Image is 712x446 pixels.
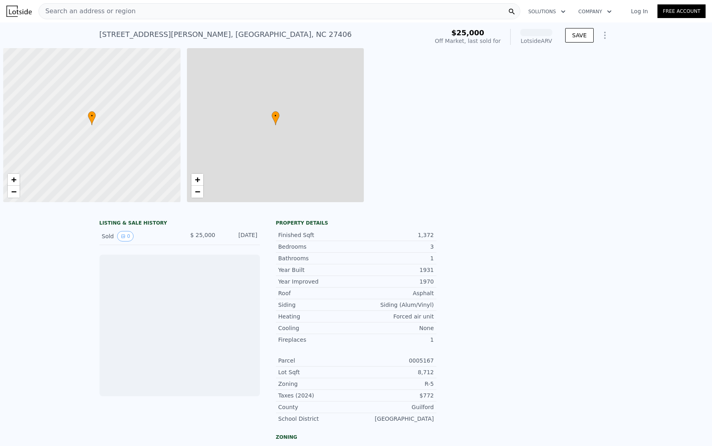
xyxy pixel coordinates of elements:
button: SAVE [565,28,593,43]
span: − [11,187,16,197]
div: 1 [356,336,434,344]
span: + [195,174,200,184]
div: Fireplaces [278,336,356,344]
button: Show Options [597,27,613,43]
div: Bedrooms [278,243,356,251]
div: Cooling [278,324,356,332]
a: Zoom in [191,174,203,186]
div: Taxes (2024) [278,391,356,399]
div: [DATE] [222,231,258,241]
span: • [272,112,280,120]
div: Bathrooms [278,254,356,262]
div: Lot Sqft [278,368,356,376]
button: Company [572,4,618,19]
div: [STREET_ADDRESS][PERSON_NAME] , [GEOGRAPHIC_DATA] , NC 27406 [99,29,352,40]
div: [GEOGRAPHIC_DATA] [356,415,434,423]
div: 3 [356,243,434,251]
div: Guilford [356,403,434,411]
div: School District [278,415,356,423]
div: 0005167 [356,357,434,365]
div: Property details [276,220,436,226]
span: $ 25,000 [190,232,215,238]
div: Siding [278,301,356,309]
a: Free Account [657,4,706,18]
a: Zoom out [8,186,20,198]
div: Finished Sqft [278,231,356,239]
div: Sold [102,231,173,241]
div: Siding (Alum/Vinyl) [356,301,434,309]
div: Lotside ARV [520,37,552,45]
span: Search an address or region [39,6,136,16]
div: 1931 [356,266,434,274]
a: Log In [621,7,657,15]
a: Zoom in [8,174,20,186]
a: Zoom out [191,186,203,198]
div: 1970 [356,278,434,286]
div: Zoning [278,380,356,388]
span: $25,000 [451,28,484,37]
div: Asphalt [356,289,434,297]
button: Solutions [522,4,572,19]
div: Zoning [276,434,436,440]
div: Forced air unit [356,312,434,320]
div: Parcel [278,357,356,365]
span: − [195,187,200,197]
div: 1,372 [356,231,434,239]
div: Off Market, last sold for [435,37,501,45]
div: $772 [356,391,434,399]
img: Lotside [6,6,32,17]
div: Roof [278,289,356,297]
div: None [356,324,434,332]
div: • [272,111,280,125]
div: Heating [278,312,356,320]
div: 8,712 [356,368,434,376]
div: LISTING & SALE HISTORY [99,220,260,228]
span: + [11,174,16,184]
button: View historical data [117,231,134,241]
div: Year Built [278,266,356,274]
div: • [88,111,96,125]
span: • [88,112,96,120]
div: County [278,403,356,411]
div: Year Improved [278,278,356,286]
div: 1 [356,254,434,262]
div: R-5 [356,380,434,388]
